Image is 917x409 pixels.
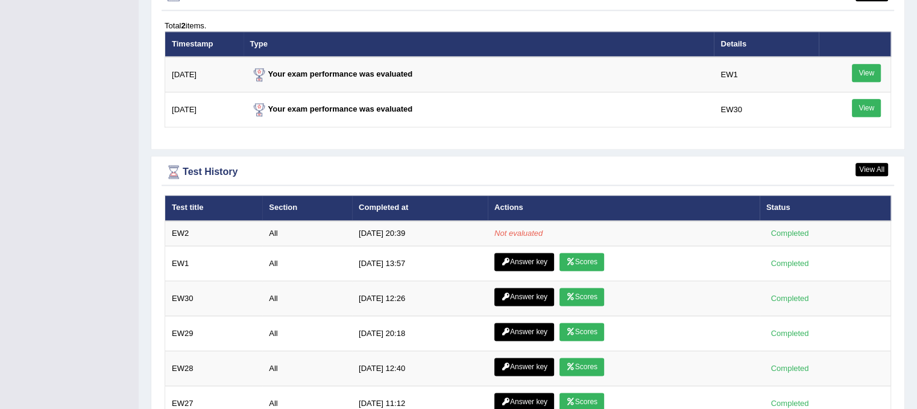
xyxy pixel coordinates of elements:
[352,195,488,221] th: Completed at
[165,195,263,221] th: Test title
[559,253,604,271] a: Scores
[494,229,543,238] em: Not evaluated
[488,195,760,221] th: Actions
[352,246,488,281] td: [DATE] 13:57
[165,31,244,57] th: Timestamp
[165,221,263,246] td: EW2
[494,358,554,376] a: Answer key
[856,163,888,176] a: View All
[244,31,714,57] th: Type
[766,327,813,340] div: Completed
[165,351,263,386] td: EW28
[352,281,488,316] td: [DATE] 12:26
[494,323,554,341] a: Answer key
[165,20,891,31] div: Total items.
[262,281,352,316] td: All
[714,57,818,92] td: EW1
[181,21,185,30] b: 2
[852,64,881,82] a: View
[714,92,818,127] td: EW30
[262,221,352,246] td: All
[250,104,413,113] strong: Your exam performance was evaluated
[352,316,488,351] td: [DATE] 20:18
[559,323,604,341] a: Scores
[165,57,244,92] td: [DATE]
[165,246,263,281] td: EW1
[352,351,488,386] td: [DATE] 12:40
[262,351,352,386] td: All
[262,195,352,221] th: Section
[766,227,813,239] div: Completed
[165,163,891,181] div: Test History
[262,246,352,281] td: All
[714,31,818,57] th: Details
[559,358,604,376] a: Scores
[852,99,881,117] a: View
[165,281,263,316] td: EW30
[494,253,554,271] a: Answer key
[262,316,352,351] td: All
[766,362,813,375] div: Completed
[559,288,604,306] a: Scores
[165,316,263,351] td: EW29
[766,257,813,270] div: Completed
[250,69,413,78] strong: Your exam performance was evaluated
[766,292,813,305] div: Completed
[165,92,244,127] td: [DATE]
[352,221,488,246] td: [DATE] 20:39
[494,288,554,306] a: Answer key
[760,195,891,221] th: Status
